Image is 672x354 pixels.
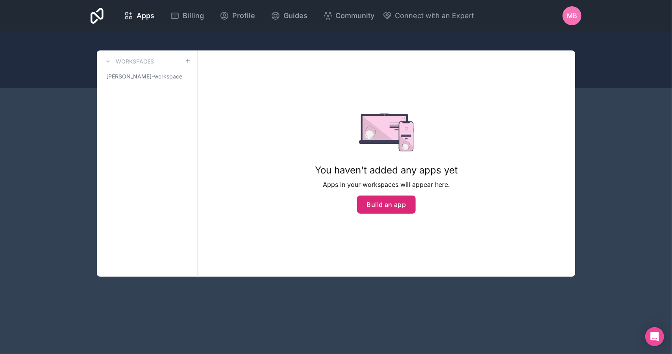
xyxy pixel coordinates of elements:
[395,10,474,21] span: Connect with an Expert
[315,164,458,177] h1: You haven't added any apps yet
[315,180,458,189] p: Apps in your workspaces will appear here.
[118,7,161,24] a: Apps
[383,10,474,21] button: Connect with an Expert
[116,58,154,65] h3: Workspaces
[183,10,204,21] span: Billing
[213,7,261,24] a: Profile
[137,10,154,21] span: Apps
[232,10,255,21] span: Profile
[357,196,416,214] button: Build an app
[336,10,375,21] span: Community
[106,73,182,80] span: [PERSON_NAME]-workspace
[645,327,664,346] div: Open Intercom Messenger
[567,11,577,20] span: MB
[103,57,154,66] a: Workspaces
[317,7,381,24] a: Community
[103,69,191,84] a: [PERSON_NAME]-workspace
[164,7,210,24] a: Billing
[265,7,314,24] a: Guides
[283,10,307,21] span: Guides
[359,114,414,151] img: empty state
